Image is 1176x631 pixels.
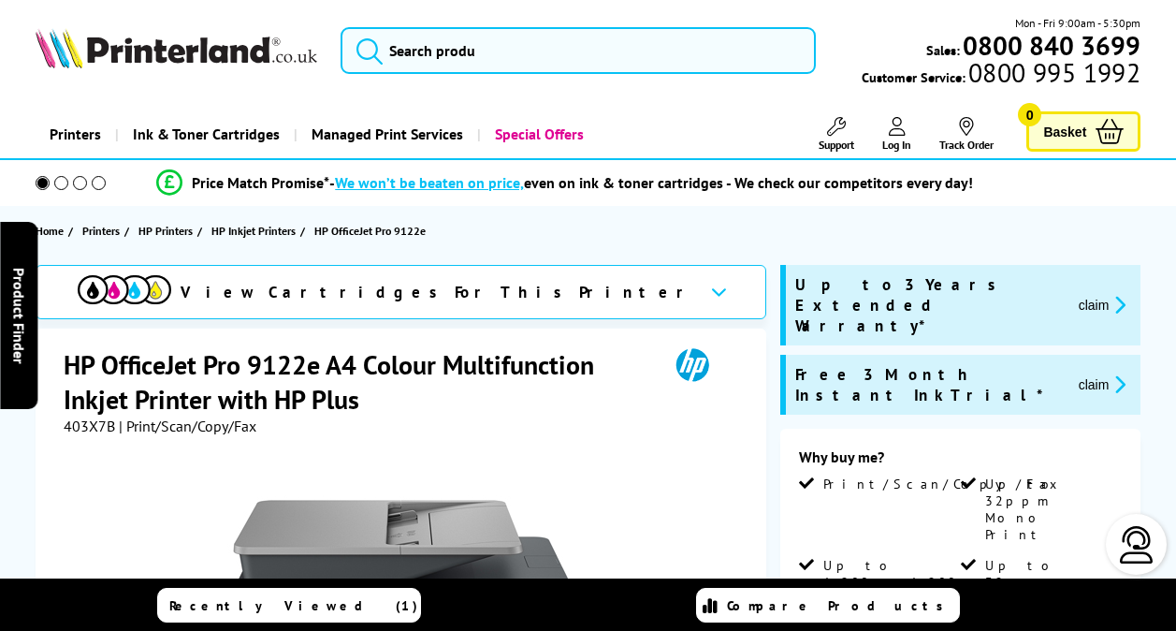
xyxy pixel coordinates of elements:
a: Track Order [939,117,994,152]
h1: HP OfficeJet Pro 9122e A4 Colour Multifunction Inkjet Printer with HP Plus [64,347,650,417]
span: 0 [1018,103,1041,126]
a: Printerland Logo [36,28,317,72]
span: 0800 995 1992 [965,64,1140,81]
span: Sales: [926,41,960,59]
img: HP [649,347,735,382]
a: Printers [36,110,115,158]
a: Printers [82,221,124,241]
b: 0800 840 3699 [963,28,1140,63]
span: Log In [882,138,911,152]
a: HP Inkjet Printers [211,221,300,241]
span: Print/Scan/Copy/Fax [823,476,1064,492]
span: Free 3 Month Instant Ink Trial* [795,364,1063,405]
span: Recently Viewed (1) [169,597,418,614]
span: Basket [1043,119,1086,144]
a: Compare Products [696,588,960,623]
span: Compare Products [727,597,953,614]
a: 0800 840 3699 [960,37,1140,54]
a: HP Printers [138,221,197,241]
span: Ink & Toner Cartridges [133,110,280,158]
button: promo-description [1073,294,1132,315]
span: Customer Service: [862,64,1140,86]
a: Ink & Toner Cartridges [115,110,294,158]
span: HP OfficeJet Pro 9122e [314,221,426,241]
span: HP Inkjet Printers [211,221,296,241]
span: Printers [82,221,120,241]
span: Up to 32ppm Mono Print [985,476,1119,543]
a: Support [819,117,854,152]
li: modal_Promise [9,167,1121,199]
span: Mon - Fri 9:00am - 5:30pm [1015,14,1140,32]
span: We won’t be beaten on price, [335,173,524,192]
img: user-headset-light.svg [1118,526,1155,564]
a: Managed Print Services [294,110,477,158]
a: Special Offers [477,110,598,158]
span: | Print/Scan/Copy/Fax [119,417,256,435]
img: Printerland Logo [36,28,317,68]
a: Recently Viewed (1) [157,588,421,623]
span: HP Printers [138,221,193,241]
div: Why buy me? [799,448,1122,476]
a: Home [36,221,68,241]
span: Up to 32ppm Colour Print [985,557,1119,624]
input: Search produ [341,27,816,74]
button: promo-description [1073,374,1132,395]
span: Up to 1,200 x 1,200 dpi Print [823,557,957,608]
span: 403X7B [64,417,115,435]
span: View Cartridges For This Printer [181,282,695,302]
a: Basket 0 [1026,111,1140,152]
span: Product Finder [9,268,28,364]
a: HP OfficeJet Pro 9122e [314,221,430,241]
span: Support [819,138,854,152]
span: Up to 3 Years Extended Warranty* [795,274,1063,336]
div: - even on ink & toner cartridges - We check our competitors every day! [329,173,973,192]
span: Price Match Promise* [192,173,329,192]
span: Home [36,221,64,241]
a: Log In [882,117,911,152]
img: View Cartridges [78,275,171,304]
